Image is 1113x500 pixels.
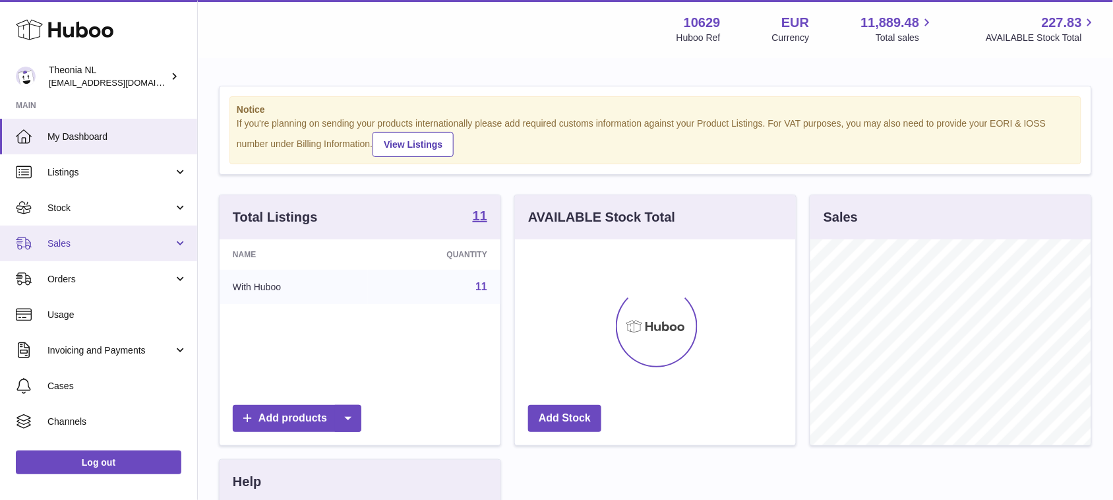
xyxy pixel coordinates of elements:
[47,309,187,321] span: Usage
[16,67,36,86] img: info@wholesomegoods.eu
[49,64,167,89] div: Theonia NL
[47,344,173,357] span: Invoicing and Payments
[677,32,721,44] div: Huboo Ref
[368,239,500,270] th: Quantity
[16,451,181,474] a: Log out
[781,14,809,32] strong: EUR
[49,77,194,88] span: [EMAIL_ADDRESS][DOMAIN_NAME]
[772,32,810,44] div: Currency
[473,209,487,225] a: 11
[473,209,487,222] strong: 11
[1042,14,1082,32] span: 227.83
[47,380,187,392] span: Cases
[233,473,261,491] h3: Help
[220,270,368,304] td: With Huboo
[47,202,173,214] span: Stock
[860,14,919,32] span: 11,889.48
[528,405,601,432] a: Add Stock
[233,208,318,226] h3: Total Listings
[824,208,858,226] h3: Sales
[220,239,368,270] th: Name
[986,14,1097,44] a: 227.83 AVAILABLE Stock Total
[876,32,934,44] span: Total sales
[237,117,1074,157] div: If you're planning on sending your products internationally please add required customs informati...
[475,281,487,292] a: 11
[47,273,173,286] span: Orders
[237,104,1074,116] strong: Notice
[47,131,187,143] span: My Dashboard
[986,32,1097,44] span: AVAILABLE Stock Total
[684,14,721,32] strong: 10629
[47,166,173,179] span: Listings
[47,237,173,250] span: Sales
[860,14,934,44] a: 11,889.48 Total sales
[373,132,454,157] a: View Listings
[233,405,361,432] a: Add products
[47,416,187,428] span: Channels
[528,208,675,226] h3: AVAILABLE Stock Total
